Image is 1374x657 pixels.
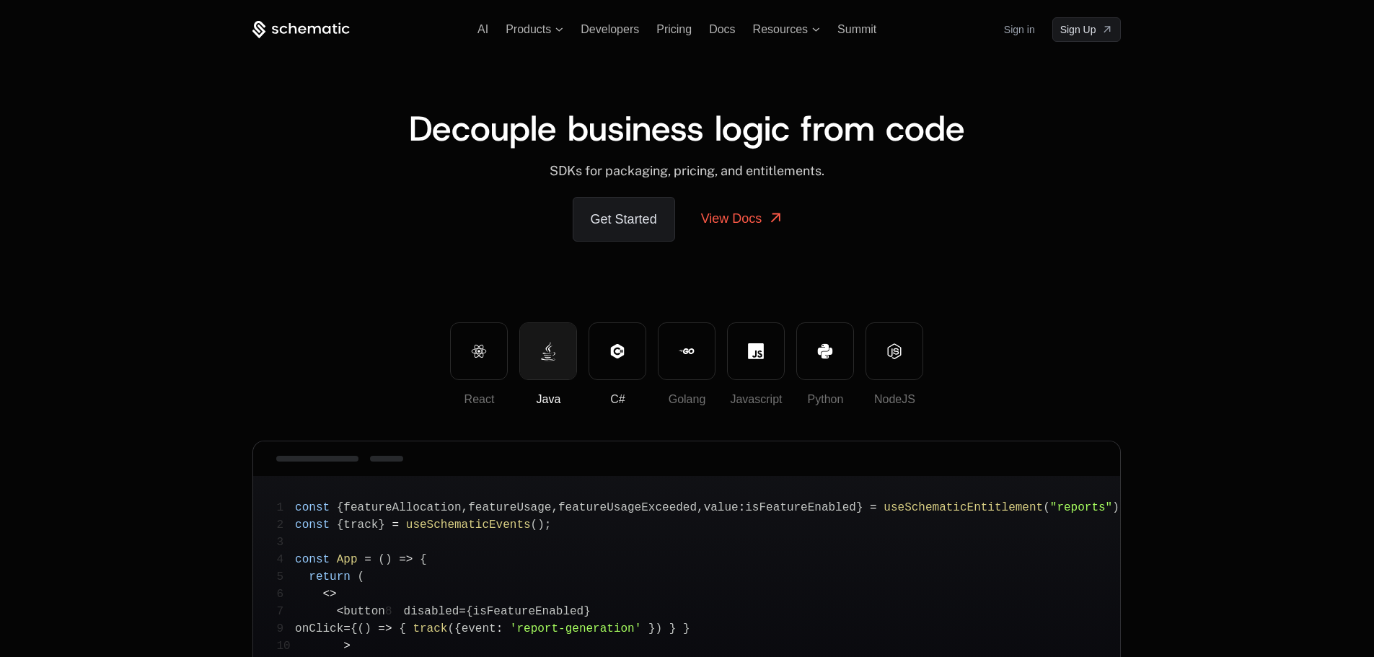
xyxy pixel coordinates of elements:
[589,391,646,408] div: C#
[477,23,488,35] a: AI
[1052,17,1122,42] a: [object Object]
[520,391,576,408] div: Java
[1004,18,1035,41] a: Sign in
[589,322,646,380] button: C#
[866,391,922,408] div: NodeJS
[796,322,854,380] button: Python
[728,391,784,408] div: Javascript
[409,105,965,151] span: Decouple business logic from code
[451,391,507,408] div: React
[753,23,808,36] span: Resources
[656,23,692,35] a: Pricing
[573,197,675,242] a: Get Started
[658,322,715,380] button: Golang
[837,23,876,35] a: Summit
[709,23,735,35] a: Docs
[450,322,508,380] button: React
[506,23,551,36] span: Products
[727,322,785,380] button: Javascript
[684,197,802,240] a: View Docs
[519,322,577,380] button: Java
[797,391,853,408] div: Python
[866,322,923,380] button: NodeJS
[1060,22,1096,37] span: Sign Up
[581,23,639,35] a: Developers
[659,391,715,408] div: Golang
[550,163,824,178] span: SDKs for packaging, pricing, and entitlements.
